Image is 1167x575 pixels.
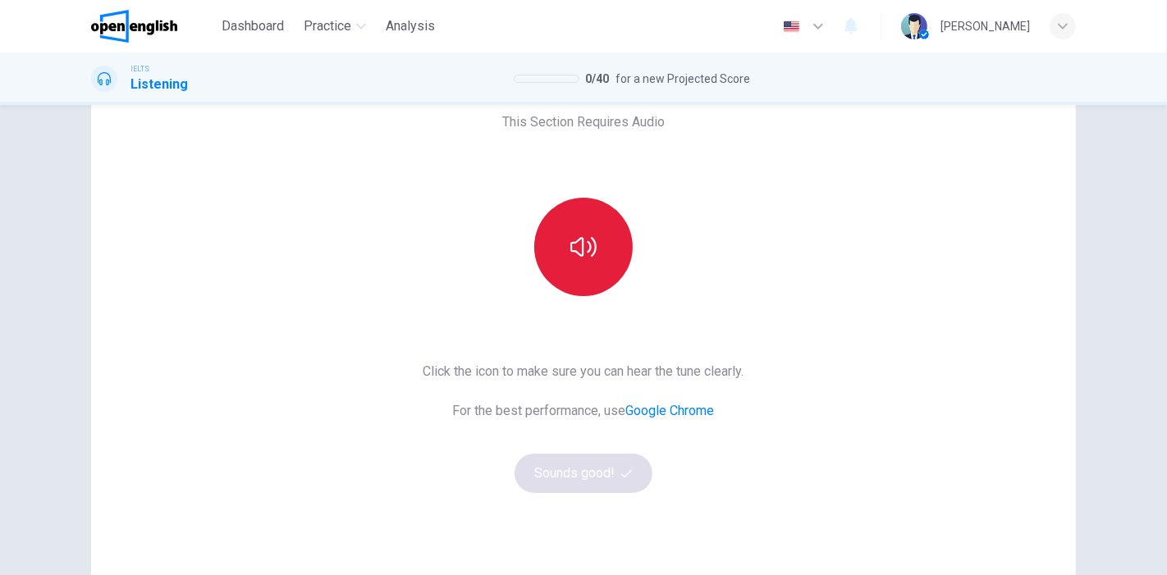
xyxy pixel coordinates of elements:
[222,16,284,36] span: Dashboard
[423,401,744,421] span: For the best performance, use
[940,16,1030,36] div: [PERSON_NAME]
[91,10,177,43] img: OpenEnglish logo
[215,11,291,41] button: Dashboard
[297,11,373,41] button: Practice
[423,362,744,381] span: Click the icon to make sure you can hear the tune clearly.
[502,112,665,132] span: This Section Requires Audio
[586,69,610,89] span: 0 / 40
[91,10,215,43] a: OpenEnglish logo
[130,63,149,75] span: IELTS
[379,11,442,41] button: Analysis
[616,69,751,89] span: for a new Projected Score
[386,16,435,36] span: Analysis
[901,13,927,39] img: Profile picture
[130,75,188,94] h1: Listening
[626,403,715,418] a: Google Chrome
[304,16,351,36] span: Practice
[781,21,802,33] img: en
